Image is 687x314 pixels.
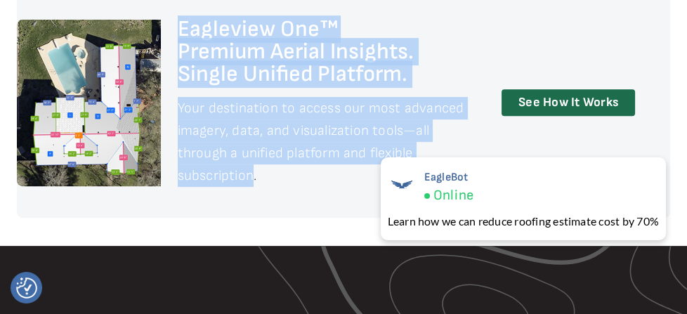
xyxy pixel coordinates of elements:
[178,97,471,187] p: Your destination to access our most advanced imagery, data, and visualization tools—all through a...
[433,187,473,204] span: Online
[424,171,473,184] span: EagleBot
[16,277,37,299] img: Revisit consent button
[502,89,635,117] a: See How It Works
[388,213,659,230] div: Learn how we can reduce roofing estimate cost by 70%
[388,171,416,199] img: EagleBot
[16,277,37,299] button: Consent Preferences
[178,18,471,86] h2: Eagleview One™ Premium Aerial Insights. Single Unified Platform.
